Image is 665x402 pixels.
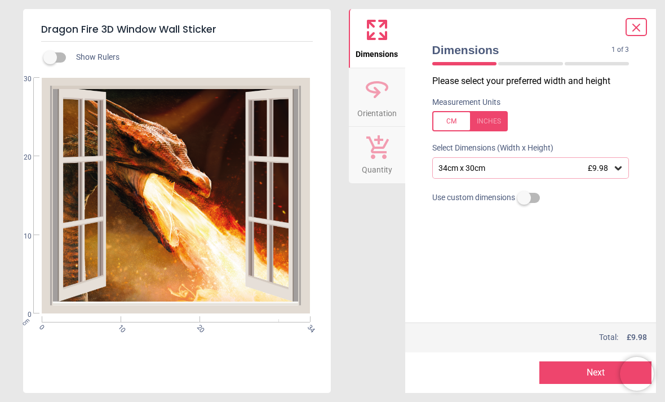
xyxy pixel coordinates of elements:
[539,361,651,384] button: Next
[432,192,515,204] span: Use custom dimensions
[10,310,32,320] span: 0
[432,97,500,108] label: Measurement Units
[431,332,648,343] div: Total:
[194,323,202,330] span: 20
[357,103,397,120] span: Orientation
[10,232,32,241] span: 10
[611,45,629,55] span: 1 of 3
[620,357,654,391] iframe: Brevo live chat
[37,323,44,330] span: 0
[423,143,553,154] label: Select Dimensions (Width x Height)
[631,333,647,342] span: 9.98
[10,153,32,162] span: 20
[627,332,647,343] span: £
[432,75,639,87] p: Please select your preferred width and height
[116,323,123,330] span: 10
[588,164,608,173] span: £9.98
[349,127,405,183] button: Quantity
[349,9,405,68] button: Dimensions
[432,42,612,58] span: Dimensions
[362,159,392,176] span: Quantity
[437,164,613,173] div: 34cm x 30cm
[20,317,30,327] span: cm
[50,51,331,64] div: Show Rulers
[305,323,313,330] span: 34
[10,74,32,84] span: 30
[41,18,313,42] h5: Dragon Fire 3D Window Wall Sticker
[356,43,398,60] span: Dimensions
[349,68,405,127] button: Orientation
